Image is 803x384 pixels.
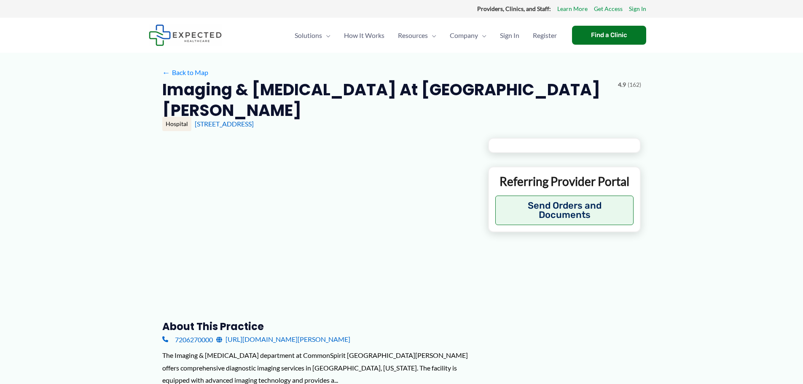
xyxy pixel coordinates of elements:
h3: About this practice [162,320,475,333]
a: [STREET_ADDRESS] [195,120,254,128]
img: Expected Healthcare Logo - side, dark font, small [149,24,222,46]
a: [URL][DOMAIN_NAME][PERSON_NAME] [216,333,350,346]
nav: Primary Site Navigation [288,21,564,50]
span: Sign In [500,21,519,50]
span: ← [162,68,170,76]
h2: Imaging & [MEDICAL_DATA] at [GEOGRAPHIC_DATA][PERSON_NAME] [162,79,611,121]
div: Hospital [162,117,191,131]
a: How It Works [337,21,391,50]
strong: Providers, Clinics, and Staff: [477,5,551,12]
a: SolutionsMenu Toggle [288,21,337,50]
span: Resources [398,21,428,50]
span: Menu Toggle [322,21,330,50]
a: 7206270000 [162,333,213,346]
a: Learn More [557,3,588,14]
button: Send Orders and Documents [495,196,634,225]
span: 4.9 [618,79,626,90]
span: Register [533,21,557,50]
span: Solutions [295,21,322,50]
a: Sign In [629,3,646,14]
a: Get Access [594,3,623,14]
a: Register [526,21,564,50]
span: (162) [628,79,641,90]
a: Sign In [493,21,526,50]
a: ←Back to Map [162,66,208,79]
a: CompanyMenu Toggle [443,21,493,50]
a: ResourcesMenu Toggle [391,21,443,50]
span: Company [450,21,478,50]
span: Menu Toggle [428,21,436,50]
span: Menu Toggle [478,21,486,50]
p: Referring Provider Portal [495,174,634,189]
span: How It Works [344,21,384,50]
a: Find a Clinic [572,26,646,45]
